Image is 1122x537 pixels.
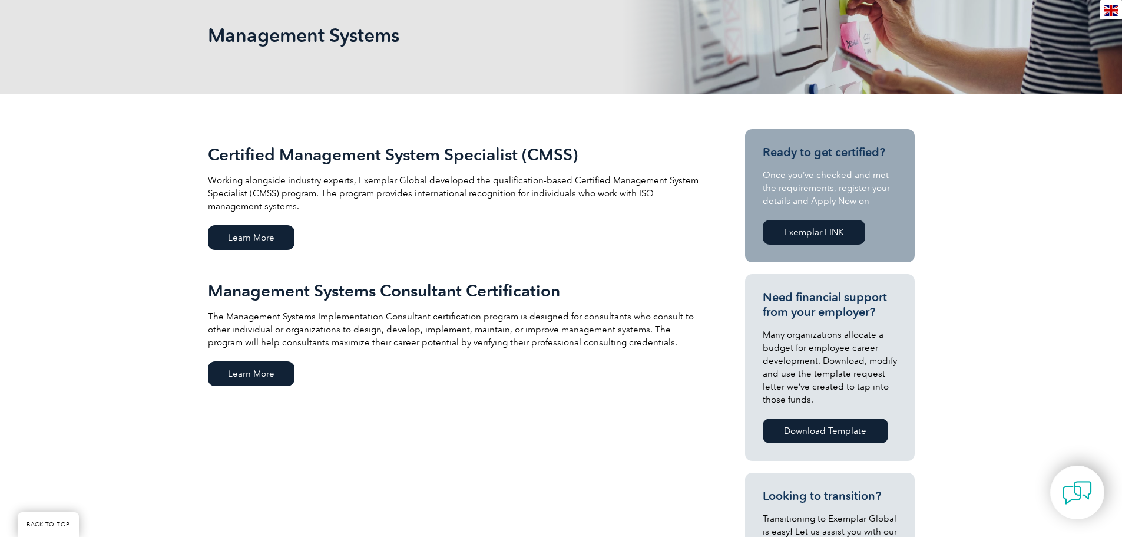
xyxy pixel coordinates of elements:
[763,145,897,160] h3: Ready to get certified?
[208,145,703,164] h2: Certified Management System Specialist (CMSS)
[208,174,703,213] p: Working alongside industry experts, Exemplar Global developed the qualification-based Certified M...
[763,489,897,503] h3: Looking to transition?
[208,129,703,265] a: Certified Management System Specialist (CMSS) Working alongside industry experts, Exemplar Global...
[208,24,660,47] h1: Management Systems
[208,225,294,250] span: Learn More
[208,265,703,401] a: Management Systems Consultant Certification The Management Systems Implementation Consultant cert...
[18,512,79,537] a: BACK TO TOP
[763,419,888,443] a: Download Template
[763,290,897,319] h3: Need financial support from your employer?
[208,361,294,386] span: Learn More
[208,310,703,349] p: The Management Systems Implementation Consultant certification program is designed for consultant...
[1104,5,1118,16] img: en
[763,328,897,406] p: Many organizations allocate a budget for employee career development. Download, modify and use th...
[1063,478,1092,508] img: contact-chat.png
[763,220,865,245] a: Exemplar LINK
[763,169,897,207] p: Once you’ve checked and met the requirements, register your details and Apply Now on
[208,281,703,300] h2: Management Systems Consultant Certification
